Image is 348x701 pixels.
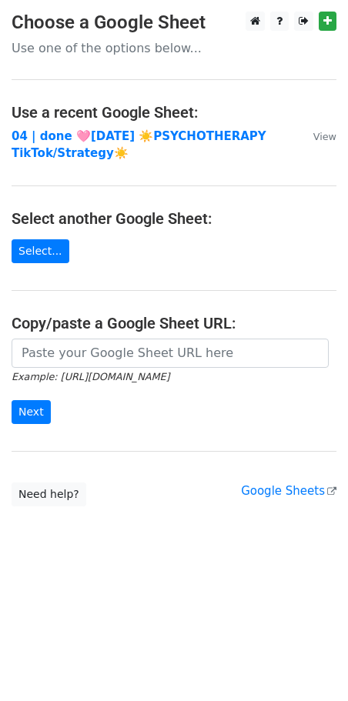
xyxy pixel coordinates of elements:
[12,129,266,161] a: 04 | done 🩷[DATE] ☀️PSYCHOTHERAPY TikTok/Strategy☀️
[12,371,169,382] small: Example: [URL][DOMAIN_NAME]
[313,131,336,142] small: View
[298,129,336,143] a: View
[12,239,69,263] a: Select...
[12,339,329,368] input: Paste your Google Sheet URL here
[12,12,336,34] h3: Choose a Google Sheet
[241,484,336,498] a: Google Sheets
[12,400,51,424] input: Next
[12,482,86,506] a: Need help?
[12,103,336,122] h4: Use a recent Google Sheet:
[12,209,336,228] h4: Select another Google Sheet:
[12,314,336,332] h4: Copy/paste a Google Sheet URL:
[12,40,336,56] p: Use one of the options below...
